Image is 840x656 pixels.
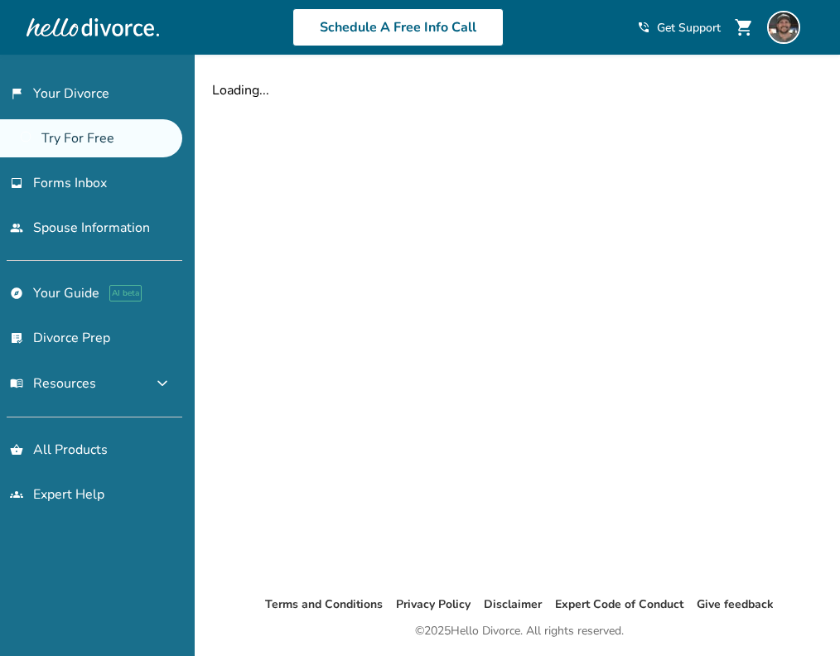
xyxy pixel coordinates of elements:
[10,287,23,300] span: explore
[265,596,383,612] a: Terms and Conditions
[292,8,504,46] a: Schedule A Free Info Call
[767,11,800,44] img: Matthew Marr
[152,374,172,393] span: expand_more
[396,596,471,612] a: Privacy Policy
[697,595,774,615] li: Give feedback
[637,20,721,36] a: phone_in_talkGet Support
[10,331,23,345] span: list_alt_check
[415,621,624,641] div: © 2025 Hello Divorce. All rights reserved.
[33,174,107,192] span: Forms Inbox
[734,17,754,37] span: shopping_cart
[10,377,23,390] span: menu_book
[555,596,683,612] a: Expert Code of Conduct
[484,595,542,615] li: Disclaimer
[109,285,142,301] span: AI beta
[212,81,827,99] div: Loading...
[10,221,23,234] span: people
[637,21,650,34] span: phone_in_talk
[10,374,96,393] span: Resources
[10,443,23,456] span: shopping_basket
[10,87,23,100] span: flag_2
[657,20,721,36] span: Get Support
[10,488,23,501] span: groups
[10,176,23,190] span: inbox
